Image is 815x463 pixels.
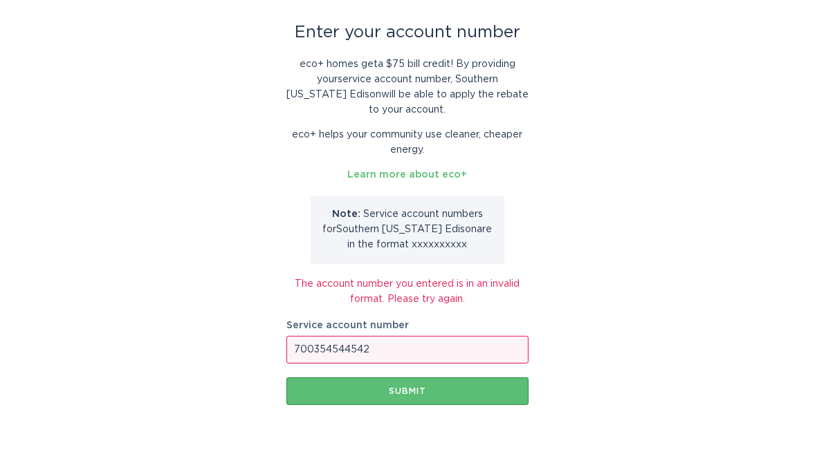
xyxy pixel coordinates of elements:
div: Submit [293,387,522,395]
p: eco+ helps your community use cleaner, cheaper energy. [286,127,529,158]
div: Enter your account number [286,25,529,40]
p: Service account number s for Southern [US_STATE] Edison are in the format xxxxxxxxxx [321,207,494,252]
p: eco+ homes get a $75 bill credit ! By providing your service account number , Southern [US_STATE]... [286,57,529,117]
strong: Note: [332,209,360,219]
a: Learn more about eco+ [348,170,468,180]
div: The account number you entered is in an invalid format. Please try again. [286,276,529,307]
label: Service account number [286,321,529,330]
button: Submit [286,377,529,405]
